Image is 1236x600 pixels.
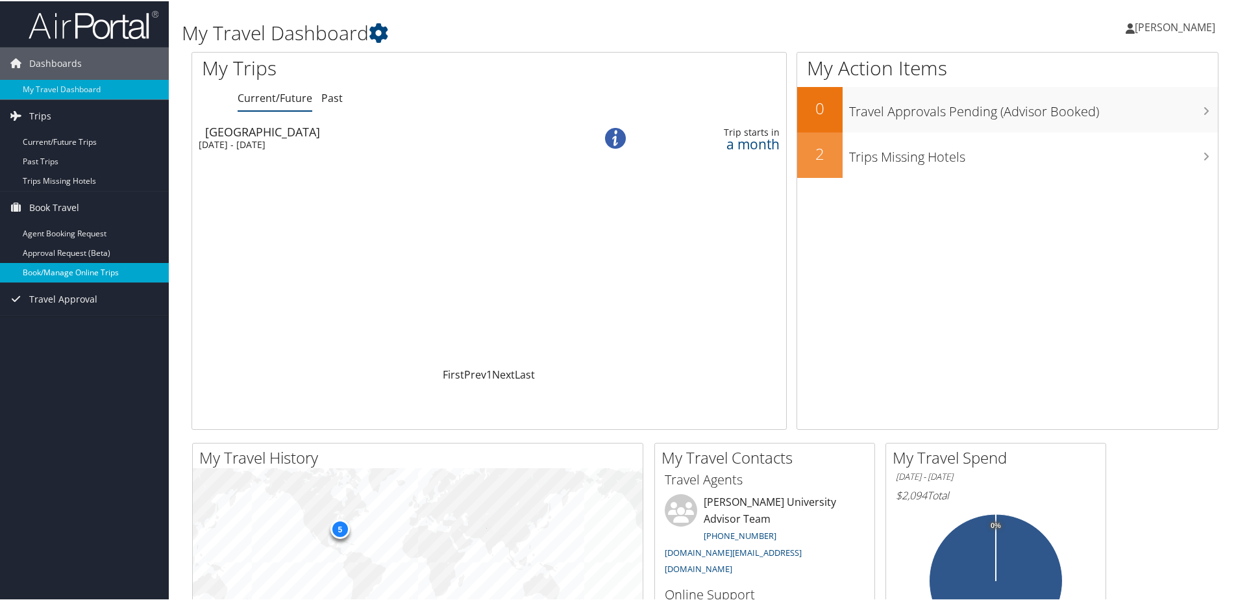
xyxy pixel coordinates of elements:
h2: My Travel History [199,445,643,468]
a: Last [515,366,535,381]
div: 5 [330,518,349,538]
div: [DATE] - [DATE] [199,138,563,149]
h6: Total [896,487,1096,501]
h1: My Travel Dashboard [182,18,880,45]
a: First [443,366,464,381]
img: airportal-logo.png [29,8,158,39]
h3: Travel Agents [665,469,865,488]
a: [DOMAIN_NAME][EMAIL_ADDRESS][DOMAIN_NAME] [665,545,802,574]
a: [PERSON_NAME] [1126,6,1228,45]
span: Travel Approval [29,282,97,314]
img: alert-flat-solid-info.png [605,127,626,147]
span: Trips [29,99,51,131]
h1: My Trips [202,53,529,81]
a: [PHONE_NUMBER] [704,529,776,540]
div: Trip starts in [660,125,780,137]
span: Book Travel [29,190,79,223]
span: [PERSON_NAME] [1135,19,1215,33]
h2: My Travel Contacts [661,445,874,468]
h2: 0 [797,96,843,118]
div: a month [660,137,780,149]
span: $2,094 [896,487,927,501]
h2: 2 [797,142,843,164]
h1: My Action Items [797,53,1218,81]
a: Current/Future [238,90,312,104]
tspan: 0% [991,521,1001,529]
div: [GEOGRAPHIC_DATA] [205,125,570,136]
a: Next [492,366,515,381]
a: 1 [486,366,492,381]
h6: [DATE] - [DATE] [896,469,1096,482]
a: 0Travel Approvals Pending (Advisor Booked) [797,86,1218,131]
a: 2Trips Missing Hotels [797,131,1218,177]
h3: Trips Missing Hotels [849,140,1218,165]
h3: Travel Approvals Pending (Advisor Booked) [849,95,1218,119]
li: [PERSON_NAME] University Advisor Team [658,493,871,579]
a: Past [321,90,343,104]
span: Dashboards [29,46,82,79]
a: Prev [464,366,486,381]
h2: My Travel Spend [893,445,1106,468]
